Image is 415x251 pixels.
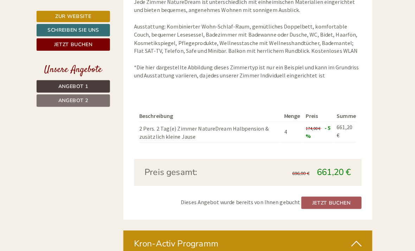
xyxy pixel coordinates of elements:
[283,109,305,120] th: Menge
[64,82,93,88] span: Angebot 1
[303,194,362,206] a: Jetzt buchen
[294,168,311,174] span: 696,00 €
[283,120,305,140] td: 4
[5,19,112,40] div: Guten Tag, wie können wir Ihnen helfen?
[318,164,352,175] span: 661,20 €
[97,5,127,17] div: Montag
[335,109,357,120] th: Summe
[184,195,302,202] span: Dieses Angebot wurde bereits von Ihnen gebucht
[305,109,335,120] th: Preis
[42,62,115,75] div: Unsere Angebote
[182,186,224,198] button: Senden
[143,109,283,120] th: Beschreibung
[42,24,115,36] a: Schreiben Sie uns
[143,164,250,176] div: Preis gesamt:
[42,11,115,22] a: Zur Website
[307,124,322,129] span: 174,00 €
[335,120,357,140] td: 661,20 €
[11,34,108,39] small: 11:30
[143,120,283,140] td: 2 Pers. 2 Tag(e) Zimmer NatureDream Halbpension & zusätzlich kleine Jause
[42,38,115,50] a: Jetzt buchen
[64,96,93,102] span: Angebot 2
[11,20,108,26] div: [GEOGRAPHIC_DATA]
